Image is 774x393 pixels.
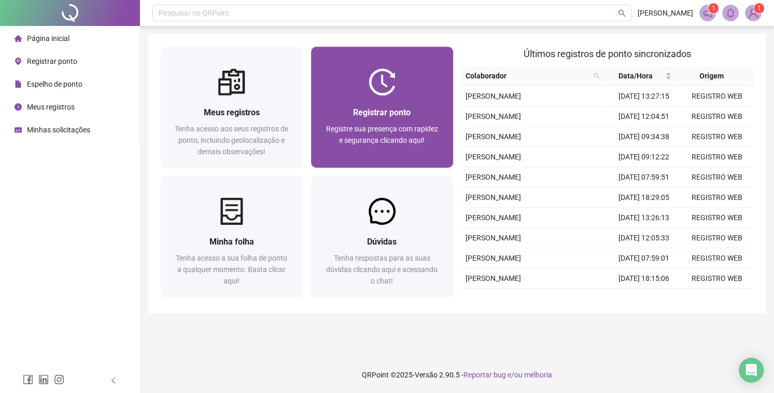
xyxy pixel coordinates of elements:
[311,47,453,168] a: Registrar pontoRegistre sua presença com rapidez e segurança clicando aqui!
[680,167,753,187] td: REGISTRO WEB
[708,3,719,13] sup: 1
[175,125,288,156] span: Tenha acesso aos seus registros de ponto, incluindo geolocalização e demais observações!
[15,58,22,65] span: environment
[604,66,676,86] th: Data/Hora
[15,103,22,111] span: clock-circle
[38,374,49,385] span: linkedin
[739,358,764,383] div: Open Intercom Messenger
[353,107,411,117] span: Registrar ponto
[745,5,761,21] img: 89346
[757,5,761,12] span: 1
[618,9,626,17] span: search
[463,371,552,379] span: Reportar bug e/ou melhoria
[367,237,397,247] span: Dúvidas
[466,112,521,120] span: [PERSON_NAME]
[161,47,303,168] a: Meus registrosTenha acesso aos seus registros de ponto, incluindo geolocalização e demais observa...
[638,7,693,19] span: [PERSON_NAME]
[680,187,753,208] td: REGISTRO WEB
[466,254,521,262] span: [PERSON_NAME]
[607,127,680,147] td: [DATE] 09:34:38
[680,248,753,268] td: REGISTRO WEB
[607,289,680,309] td: [DATE] 16:16:13
[54,374,64,385] span: instagram
[607,167,680,187] td: [DATE] 07:59:51
[27,34,69,43] span: Página inicial
[27,126,90,134] span: Minhas solicitações
[110,377,117,384] span: left
[607,248,680,268] td: [DATE] 07:59:01
[680,147,753,167] td: REGISTRO WEB
[466,193,521,201] span: [PERSON_NAME]
[27,80,82,88] span: Espelho de ponto
[311,176,453,297] a: DúvidasTenha respostas para as suas dúvidas clicando aqui e acessando o chat!
[15,80,22,88] span: file
[607,187,680,208] td: [DATE] 18:29:05
[594,73,600,79] span: search
[607,268,680,289] td: [DATE] 18:15:06
[680,106,753,127] td: REGISTRO WEB
[607,228,680,248] td: [DATE] 12:05:33
[680,86,753,106] td: REGISTRO WEB
[466,92,521,100] span: [PERSON_NAME]
[326,254,438,285] span: Tenha respostas para as suas dúvidas clicando aqui e acessando o chat!
[676,66,747,86] th: Origem
[703,8,712,18] span: notification
[607,86,680,106] td: [DATE] 13:27:15
[680,127,753,147] td: REGISTRO WEB
[466,70,590,82] span: Colaborador
[524,48,691,59] span: Últimos registros de ponto sincronizados
[466,132,521,141] span: [PERSON_NAME]
[607,208,680,228] td: [DATE] 13:26:13
[592,68,602,84] span: search
[15,126,22,133] span: schedule
[466,234,521,242] span: [PERSON_NAME]
[680,228,753,248] td: REGISTRO WEB
[466,213,521,222] span: [PERSON_NAME]
[326,125,438,144] span: Registre sua presença com rapidez e segurança clicando aqui!
[466,173,521,181] span: [PERSON_NAME]
[209,237,254,247] span: Minha folha
[466,153,521,161] span: [PERSON_NAME]
[27,57,77,65] span: Registrar ponto
[712,5,715,12] span: 1
[607,147,680,167] td: [DATE] 09:12:22
[680,268,753,289] td: REGISTRO WEB
[608,70,663,82] span: Data/Hora
[27,103,75,111] span: Meus registros
[15,35,22,42] span: home
[415,371,438,379] span: Versão
[140,357,774,393] footer: QRPoint © 2025 - 2.90.5 -
[680,289,753,309] td: REGISTRO WEB
[204,107,260,117] span: Meus registros
[754,3,764,13] sup: Atualize o seu contato no menu Meus Dados
[466,274,521,282] span: [PERSON_NAME]
[680,208,753,228] td: REGISTRO WEB
[176,254,287,285] span: Tenha acesso a sua folha de ponto a qualquer momento. Basta clicar aqui!
[161,176,303,297] a: Minha folhaTenha acesso a sua folha de ponto a qualquer momento. Basta clicar aqui!
[23,374,33,385] span: facebook
[607,106,680,127] td: [DATE] 12:04:51
[726,8,735,18] span: bell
